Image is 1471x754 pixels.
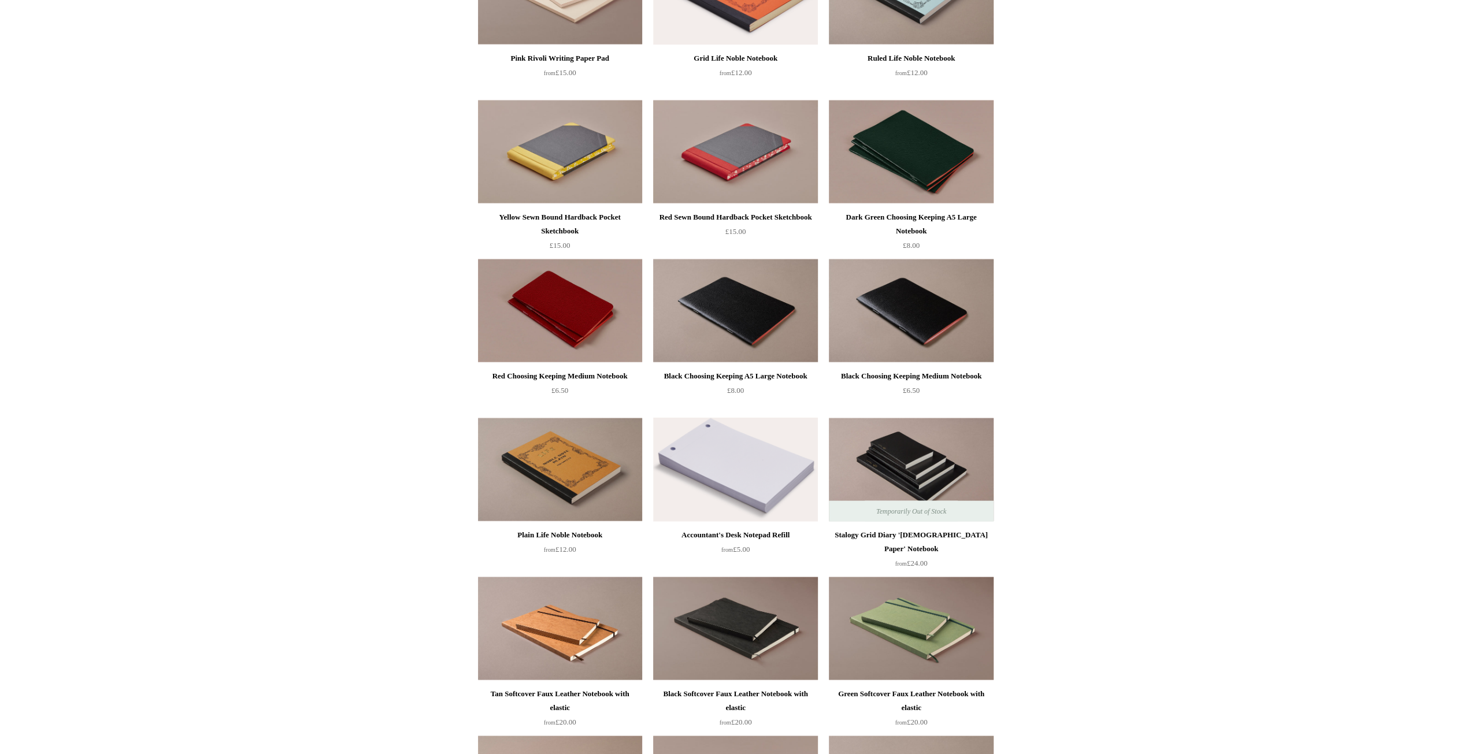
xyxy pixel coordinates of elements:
span: £15.00 [725,227,746,236]
a: Green Softcover Faux Leather Notebook with elastic from£20.00 [829,687,993,734]
a: Black Softcover Faux Leather Notebook with elastic Black Softcover Faux Leather Notebook with ela... [653,577,817,681]
a: Pink Rivoli Writing Paper Pad from£15.00 [478,51,642,99]
a: Tan Softcover Faux Leather Notebook with elastic Tan Softcover Faux Leather Notebook with elastic [478,577,642,681]
img: Green Softcover Faux Leather Notebook with elastic [829,577,993,681]
img: Stalogy Grid Diary 'Bible Paper' Notebook [829,418,993,522]
div: Dark Green Choosing Keeping A5 Large Notebook [832,210,990,238]
span: £24.00 [895,559,928,567]
span: £12.00 [895,68,928,77]
a: Red Sewn Bound Hardback Pocket Sketchbook £15.00 [653,210,817,258]
span: £15.00 [550,241,570,250]
div: Plain Life Noble Notebook [481,528,639,542]
span: £15.00 [544,68,576,77]
a: Green Softcover Faux Leather Notebook with elastic Green Softcover Faux Leather Notebook with ela... [829,577,993,681]
img: Tan Softcover Faux Leather Notebook with elastic [478,577,642,681]
span: £8.00 [727,386,744,395]
a: Accountant's Desk Notepad Refill Accountant's Desk Notepad Refill [653,418,817,522]
span: £12.00 [544,545,576,554]
span: £20.00 [895,718,928,726]
div: Ruled Life Noble Notebook [832,51,990,65]
a: Black Choosing Keeping Medium Notebook Black Choosing Keeping Medium Notebook [829,259,993,363]
span: from [895,560,907,567]
img: Red Choosing Keeping Medium Notebook [478,259,642,363]
a: Tan Softcover Faux Leather Notebook with elastic from£20.00 [478,687,642,734]
span: from [895,70,907,76]
a: Yellow Sewn Bound Hardback Pocket Sketchbook £15.00 [478,210,642,258]
div: Red Sewn Bound Hardback Pocket Sketchbook [656,210,814,224]
div: Accountant's Desk Notepad Refill [656,528,814,542]
img: Accountant's Desk Notepad Refill [653,418,817,522]
div: Stalogy Grid Diary '[DEMOGRAPHIC_DATA] Paper' Notebook [832,528,990,556]
span: £20.00 [544,718,576,726]
a: Dark Green Choosing Keeping A5 Large Notebook Dark Green Choosing Keeping A5 Large Notebook [829,100,993,204]
img: Plain Life Noble Notebook [478,418,642,522]
img: Black Softcover Faux Leather Notebook with elastic [653,577,817,681]
div: Yellow Sewn Bound Hardback Pocket Sketchbook [481,210,639,238]
img: Dark Green Choosing Keeping A5 Large Notebook [829,100,993,204]
span: from [720,719,731,726]
span: £8.00 [903,241,920,250]
a: Stalogy Grid Diary '[DEMOGRAPHIC_DATA] Paper' Notebook from£24.00 [829,528,993,575]
div: Black Choosing Keeping Medium Notebook [832,369,990,383]
span: from [544,719,555,726]
div: Tan Softcover Faux Leather Notebook with elastic [481,687,639,715]
a: Red Sewn Bound Hardback Pocket Sketchbook Red Sewn Bound Hardback Pocket Sketchbook [653,100,817,204]
a: Red Choosing Keeping Medium Notebook £6.50 [478,369,642,417]
span: £6.50 [903,386,920,395]
img: Yellow Sewn Bound Hardback Pocket Sketchbook [478,100,642,204]
a: Black Choosing Keeping A5 Large Notebook £8.00 [653,369,817,417]
span: from [544,70,555,76]
span: from [721,547,733,553]
div: Pink Rivoli Writing Paper Pad [481,51,639,65]
span: £6.50 [551,386,568,395]
a: Accountant's Desk Notepad Refill from£5.00 [653,528,817,575]
span: from [720,70,731,76]
div: Red Choosing Keeping Medium Notebook [481,369,639,383]
a: Stalogy Grid Diary 'Bible Paper' Notebook Stalogy Grid Diary 'Bible Paper' Notebook Temporarily O... [829,418,993,522]
img: Red Sewn Bound Hardback Pocket Sketchbook [653,100,817,204]
a: Dark Green Choosing Keeping A5 Large Notebook £8.00 [829,210,993,258]
span: from [544,547,555,553]
a: Yellow Sewn Bound Hardback Pocket Sketchbook Yellow Sewn Bound Hardback Pocket Sketchbook [478,100,642,204]
span: £5.00 [721,545,750,554]
div: Black Choosing Keeping A5 Large Notebook [656,369,814,383]
a: Plain Life Noble Notebook Plain Life Noble Notebook [478,418,642,522]
div: Black Softcover Faux Leather Notebook with elastic [656,687,814,715]
a: Plain Life Noble Notebook from£12.00 [478,528,642,575]
span: £20.00 [720,718,752,726]
a: Black Softcover Faux Leather Notebook with elastic from£20.00 [653,687,817,734]
a: Red Choosing Keeping Medium Notebook Red Choosing Keeping Medium Notebook [478,259,642,363]
span: Temporarily Out of Stock [865,501,958,522]
div: Grid Life Noble Notebook [656,51,814,65]
a: Black Choosing Keeping Medium Notebook £6.50 [829,369,993,417]
span: from [895,719,907,726]
img: Black Choosing Keeping Medium Notebook [829,259,993,363]
div: Green Softcover Faux Leather Notebook with elastic [832,687,990,715]
a: Grid Life Noble Notebook from£12.00 [653,51,817,99]
img: Black Choosing Keeping A5 Large Notebook [653,259,817,363]
a: Ruled Life Noble Notebook from£12.00 [829,51,993,99]
span: £12.00 [720,68,752,77]
a: Black Choosing Keeping A5 Large Notebook Black Choosing Keeping A5 Large Notebook [653,259,817,363]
